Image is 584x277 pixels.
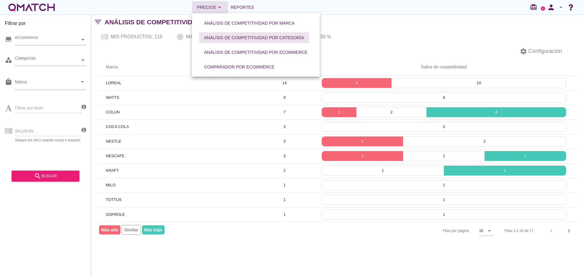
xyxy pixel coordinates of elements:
div: buscar [16,172,75,180]
p: 2 [356,109,426,115]
i: redeem [530,3,540,11]
button: Comparador por eCommerce [199,61,280,72]
a: Comparador por eCommerce [197,60,282,74]
span: WATTS [106,95,119,100]
span: COLUN [106,110,120,114]
span: Más bajo [142,225,165,234]
div: 10 [479,228,483,234]
i: local_mall [5,78,12,85]
h2: Análisis de competitividad por [PERSON_NAME] [105,17,273,27]
div: Filas 1 a 10 de 17 [505,228,534,234]
td: 1 [258,207,311,222]
div: Análisis de competitividad por eCommerce [204,49,308,56]
td: 3 [258,134,311,149]
td: 14 [258,76,311,90]
td: 1 [258,178,311,192]
th: Marca: Not sorted. [99,59,258,76]
span: KRAFT [106,168,119,173]
i: store [5,36,12,43]
button: Next page [563,225,574,236]
p: 1 [322,138,403,144]
span: SOPROLE [106,212,125,217]
p: 1 [322,168,444,174]
div: Análisis de competitividad por categoría [204,35,304,41]
h3: Filtrar por [5,20,86,29]
span: MILO [106,183,116,187]
i: arrow_drop_down [79,78,86,85]
p: 1 [322,153,403,159]
text: 2 [542,7,544,10]
i: arrow_drop_down [486,227,493,234]
span: LOREAL [106,81,121,85]
i: category [5,56,12,64]
i: arrow_drop_down [557,4,565,11]
a: Análisis de competitividad por eCommerce [197,45,315,60]
i: settings [520,48,527,55]
a: 2 [541,6,545,11]
p: 1 [485,153,566,159]
th: Índice de competitividad: Not sorted. [311,59,577,76]
span: Reportes [231,4,254,11]
a: Reportes [228,1,256,13]
div: Comparador por eCommerce [204,64,275,70]
span: Configuración [527,47,562,55]
p: 1 [322,109,357,115]
span: Más alto [99,225,120,234]
button: Precios [192,1,228,13]
span: Similar [122,225,141,235]
button: Análisis de competitividad por categoría [199,32,309,43]
button: Configuración [515,46,567,57]
i: arrow_drop_down [216,4,223,11]
a: Análisis de competitividad por marca [197,16,302,30]
button: buscar [12,171,79,182]
td: 9 [258,90,311,105]
div: Precios [197,4,223,11]
p: 1 [322,212,566,218]
p: 4 [426,109,566,115]
p: 4 [322,80,392,86]
a: white-qmatch-logo [7,1,56,13]
p: 1 [403,153,485,159]
td: 3 [258,149,311,163]
div: Filas por página [382,222,493,240]
p: 1 [322,197,566,203]
i: chevron_right [565,227,572,234]
p: 2 [403,138,566,144]
a: Análisis de competitividad por categoría [197,30,311,45]
p: 3 [322,124,566,130]
td: 1 [258,192,311,207]
td: 3 [258,119,311,134]
span: TOTTUS [106,197,122,202]
button: Análisis de competitividad por eCommerce [199,47,312,58]
p: 1 [444,168,566,174]
td: 2 [258,163,311,178]
p: 1 [322,182,566,188]
span: COCA COLA [106,124,129,129]
span: NESCAFE [106,154,124,158]
span: NESTLE [106,139,121,144]
td: 7 [258,105,311,119]
div: Análisis de competitividad por marca [204,20,295,26]
i: person [545,3,557,12]
p: 10 [391,80,566,86]
i: search [34,172,41,180]
p: 9 [322,95,566,101]
button: Análisis de competitividad por marca [199,18,300,29]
